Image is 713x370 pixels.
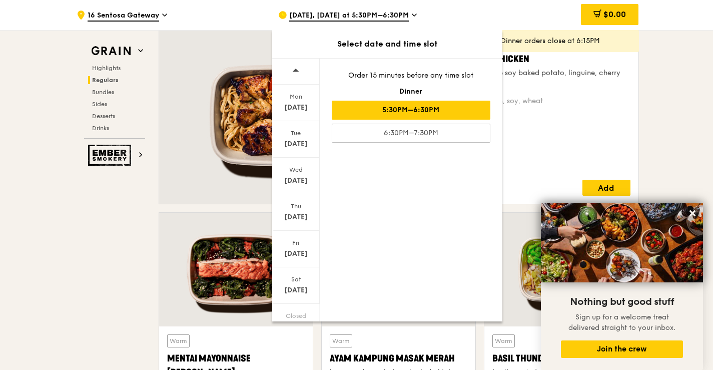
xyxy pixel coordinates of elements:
[332,87,490,97] div: Dinner
[274,249,318,259] div: [DATE]
[274,166,318,174] div: Wed
[92,113,115,120] span: Desserts
[88,42,134,60] img: Grain web logo
[561,340,683,358] button: Join the crew
[501,36,631,46] div: Dinner orders close at 6:15PM
[274,202,318,210] div: Thu
[167,334,190,347] div: Warm
[541,203,703,282] img: DSC07876-Edit02-Large.jpeg
[274,103,318,113] div: [DATE]
[92,77,119,84] span: Regulars
[88,145,134,166] img: Ember Smokery web logo
[407,68,630,88] div: house-blend mustard, maple soy baked potato, linguine, cherry tomato
[492,351,630,365] div: Basil Thunder Tea Rice
[274,275,318,283] div: Sat
[407,96,630,106] div: high protein, contains allium, soy, wheat
[274,285,318,295] div: [DATE]
[92,125,109,132] span: Drinks
[274,129,318,137] div: Tue
[568,313,675,332] span: Sign up for a welcome treat delivered straight to your inbox.
[274,176,318,186] div: [DATE]
[92,101,107,108] span: Sides
[684,205,700,221] button: Close
[603,10,626,19] span: $0.00
[582,180,630,196] div: Add
[289,11,409,22] span: [DATE], [DATE] at 5:30PM–6:30PM
[274,139,318,149] div: [DATE]
[274,239,318,247] div: Fri
[330,334,352,347] div: Warm
[492,334,515,347] div: Warm
[332,71,490,81] div: Order 15 minutes before any time slot
[272,38,502,50] div: Select date and time slot
[88,11,159,22] span: 16 Sentosa Gateway
[330,351,467,365] div: Ayam Kampung Masak Merah
[570,296,674,308] span: Nothing but good stuff
[274,312,318,320] div: Closed
[274,212,318,222] div: [DATE]
[92,65,121,72] span: Highlights
[332,124,490,143] div: 6:30PM–7:30PM
[407,52,630,66] div: Honey Duo Mustard Chicken
[92,89,114,96] span: Bundles
[274,93,318,101] div: Mon
[332,101,490,120] div: 5:30PM–6:30PM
